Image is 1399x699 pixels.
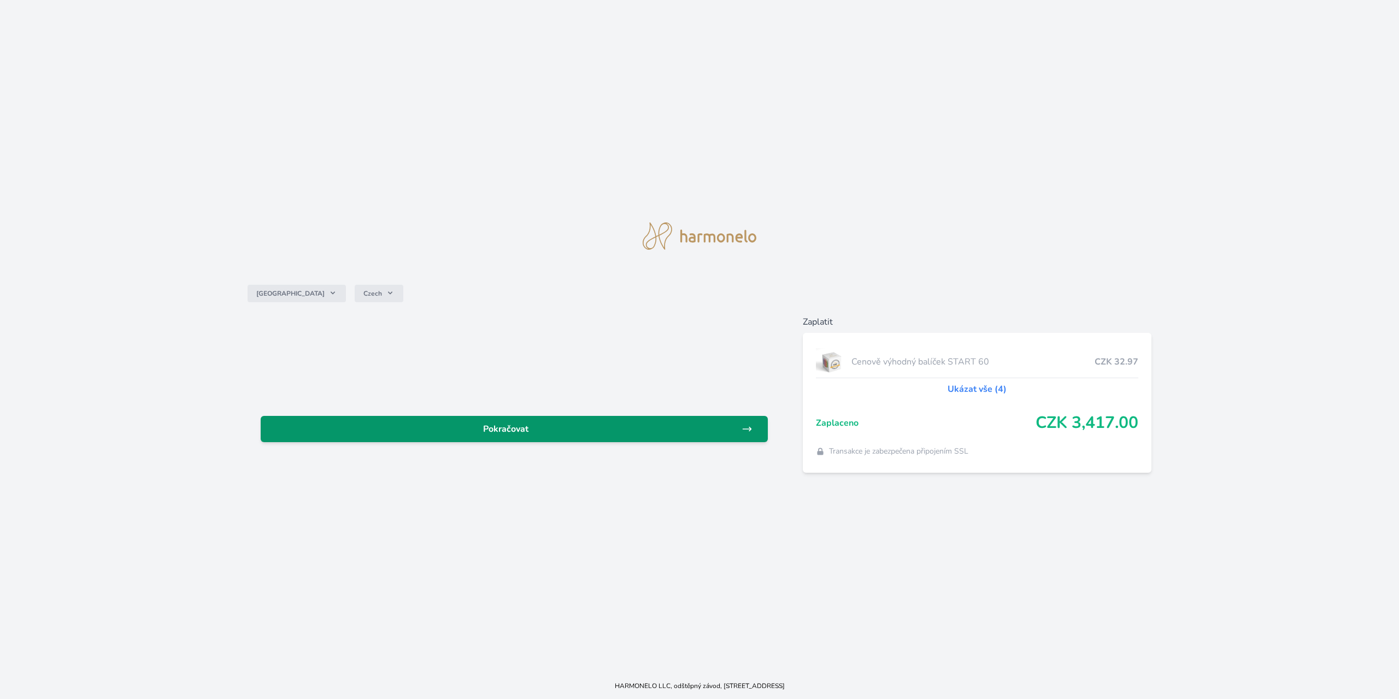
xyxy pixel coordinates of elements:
a: Ukázat vše (4) [948,383,1007,396]
img: logo.svg [643,222,756,250]
button: [GEOGRAPHIC_DATA] [248,285,346,302]
span: Pokračovat [269,422,742,436]
span: Transakce je zabezpečena připojením SSL [829,446,968,457]
h6: Zaplatit [803,315,1151,328]
img: start.jpg [816,348,847,375]
a: Pokračovat [261,416,768,442]
span: Cenově výhodný balíček START 60 [851,355,1095,368]
span: CZK 32.97 [1095,355,1138,368]
span: CZK 3,417.00 [1036,413,1138,433]
span: Czech [363,289,382,298]
span: [GEOGRAPHIC_DATA] [256,289,325,298]
button: Czech [355,285,403,302]
span: Zaplaceno [816,416,1035,430]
